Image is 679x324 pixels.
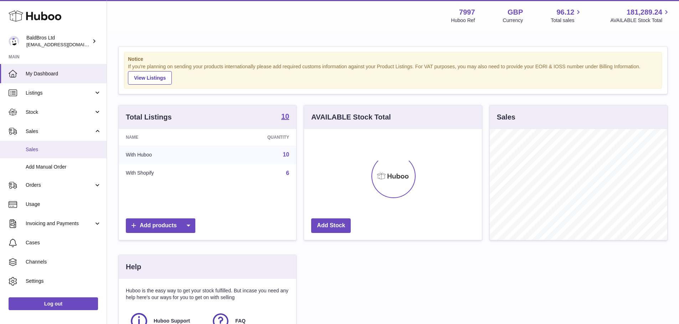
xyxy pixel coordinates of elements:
td: With Shopify [119,164,215,182]
img: internalAdmin-7997@internal.huboo.com [9,36,19,47]
span: Stock [26,109,94,116]
span: My Dashboard [26,70,101,77]
strong: 10 [281,113,289,120]
div: Currency [503,17,523,24]
span: 96.12 [556,7,574,17]
h3: Help [126,262,141,272]
span: [EMAIL_ADDRESS][DOMAIN_NAME] [26,42,105,47]
strong: 7997 [459,7,475,17]
span: Add Manual Order [26,164,101,170]
span: Cases [26,239,101,246]
span: Channels [26,259,101,265]
a: 10 [281,113,289,121]
span: Orders [26,182,94,188]
span: Usage [26,201,101,208]
span: Listings [26,90,94,96]
strong: Notice [128,56,658,63]
span: Sales [26,128,94,135]
th: Name [119,129,215,145]
td: With Huboo [119,145,215,164]
span: Settings [26,278,101,285]
span: Invoicing and Payments [26,220,94,227]
div: BaldBros Ltd [26,34,91,48]
a: Add Stock [311,218,351,233]
span: 181,289.24 [627,7,662,17]
a: Log out [9,297,98,310]
th: Quantity [215,129,297,145]
h3: AVAILABLE Stock Total [311,112,391,122]
a: 10 [283,152,289,158]
p: Huboo is the easy way to get your stock fulfilled. But incase you need any help here's our ways f... [126,287,289,301]
strong: GBP [508,7,523,17]
h3: Total Listings [126,112,172,122]
span: Total sales [551,17,582,24]
h3: Sales [497,112,515,122]
a: 6 [286,170,289,176]
span: Sales [26,146,101,153]
div: Huboo Ref [451,17,475,24]
span: AVAILABLE Stock Total [610,17,670,24]
a: 181,289.24 AVAILABLE Stock Total [610,7,670,24]
a: Add products [126,218,195,233]
div: If you're planning on sending your products internationally please add required customs informati... [128,63,658,85]
a: 96.12 Total sales [551,7,582,24]
a: View Listings [128,71,172,85]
